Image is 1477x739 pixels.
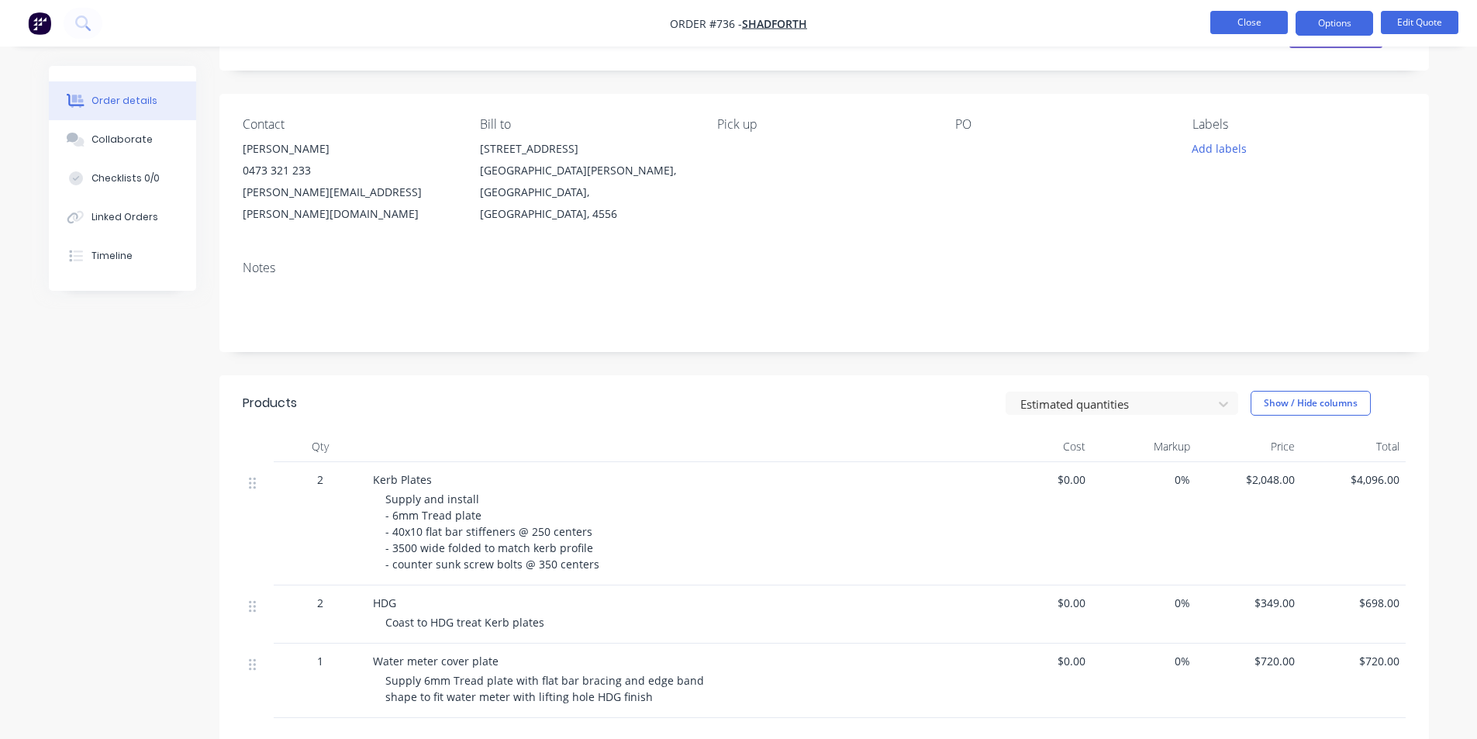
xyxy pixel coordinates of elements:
div: [PERSON_NAME] [243,138,455,160]
span: Coast to HDG treat Kerb plates [385,615,544,630]
div: [PERSON_NAME][EMAIL_ADDRESS][PERSON_NAME][DOMAIN_NAME] [243,181,455,225]
div: Cost [987,431,1092,462]
button: Checklists 0/0 [49,159,196,198]
span: Supply and install - 6mm Tread plate - 40x10 flat bar stiffeners @ 250 centers - 3500 wide folded... [385,492,599,572]
span: $4,096.00 [1307,471,1399,488]
span: Order #736 - [670,16,742,31]
span: 0% [1098,653,1190,669]
div: Linked Orders [91,210,158,224]
div: PO [955,117,1168,132]
div: [GEOGRAPHIC_DATA][PERSON_NAME], [GEOGRAPHIC_DATA], [GEOGRAPHIC_DATA], 4556 [480,160,692,225]
img: Factory [28,12,51,35]
button: Linked Orders [49,198,196,237]
div: Products [243,394,297,413]
span: Supply 6mm Tread plate with flat bar bracing and edge band shape to fit water meter with lifting ... [385,673,707,704]
span: 0% [1098,471,1190,488]
span: $720.00 [1203,653,1295,669]
span: $349.00 [1203,595,1295,611]
span: 1 [317,653,323,669]
div: [STREET_ADDRESS][GEOGRAPHIC_DATA][PERSON_NAME], [GEOGRAPHIC_DATA], [GEOGRAPHIC_DATA], 4556 [480,138,692,225]
span: 2 [317,471,323,488]
span: $0.00 [993,653,1085,669]
div: Price [1196,431,1301,462]
span: 0% [1098,595,1190,611]
div: Checklists 0/0 [91,171,160,185]
button: Order details [49,81,196,120]
div: Notes [243,261,1406,275]
button: Show / Hide columns [1251,391,1371,416]
button: Add labels [1184,138,1255,159]
div: Markup [1092,431,1196,462]
span: $2,048.00 [1203,471,1295,488]
span: $0.00 [993,471,1085,488]
div: Labels [1192,117,1405,132]
span: $0.00 [993,595,1085,611]
span: 2 [317,595,323,611]
div: Qty [274,431,367,462]
div: Pick up [717,117,930,132]
span: Kerb Plates [373,472,432,487]
button: Collaborate [49,120,196,159]
span: $720.00 [1307,653,1399,669]
div: Order details [91,94,157,108]
span: Water meter cover plate [373,654,499,668]
span: $698.00 [1307,595,1399,611]
a: Shadforth [742,16,807,31]
div: Collaborate [91,133,153,147]
div: [STREET_ADDRESS] [480,138,692,160]
div: Total [1301,431,1406,462]
button: Options [1296,11,1373,36]
div: Contact [243,117,455,132]
button: Timeline [49,237,196,275]
div: Timeline [91,249,133,263]
div: [PERSON_NAME]0473 321 233[PERSON_NAME][EMAIL_ADDRESS][PERSON_NAME][DOMAIN_NAME] [243,138,455,225]
button: Edit Quote [1381,11,1458,34]
button: Close [1210,11,1288,34]
span: HDG [373,596,396,610]
div: 0473 321 233 [243,160,455,181]
div: Bill to [480,117,692,132]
